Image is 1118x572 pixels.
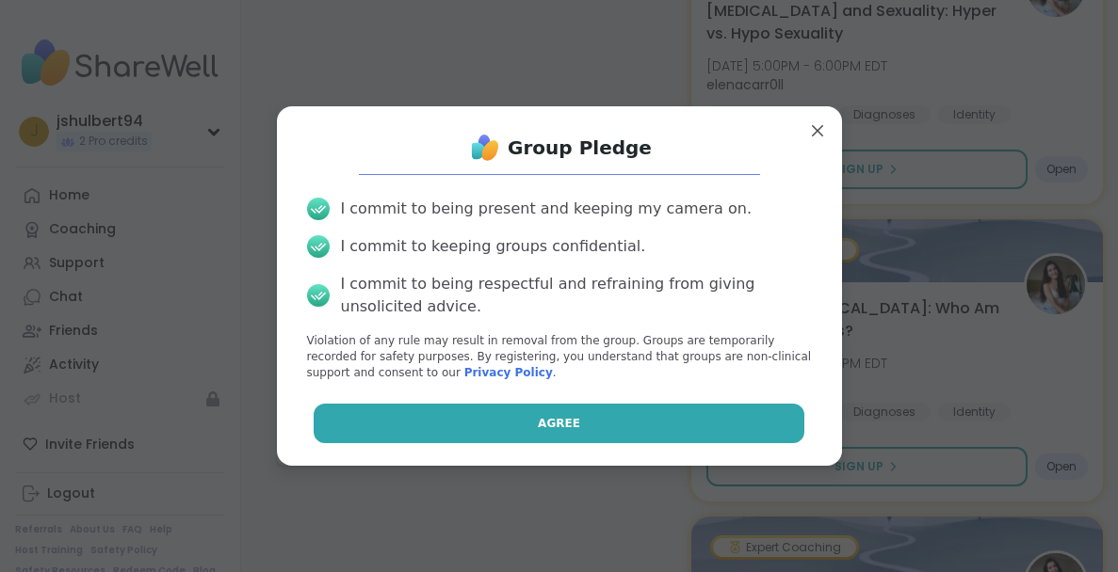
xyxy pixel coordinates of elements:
[508,135,652,161] h1: Group Pledge
[307,333,812,380] p: Violation of any rule may result in removal from the group. Groups are temporarily recorded for s...
[341,235,646,258] div: I commit to keeping groups confidential.
[341,198,752,220] div: I commit to being present and keeping my camera on.
[538,415,580,432] span: Agree
[341,273,812,318] div: I commit to being respectful and refraining from giving unsolicited advice.
[464,366,553,379] a: Privacy Policy
[314,404,804,443] button: Agree
[466,129,504,167] img: ShareWell Logo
